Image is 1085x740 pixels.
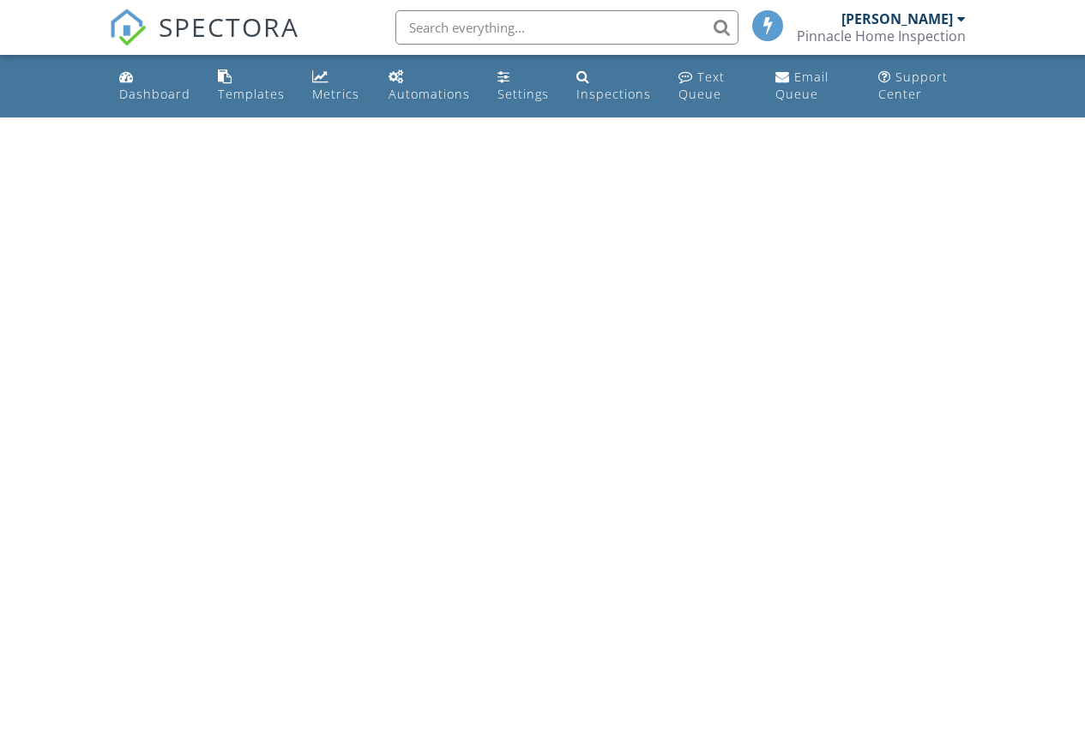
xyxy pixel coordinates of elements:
div: Dashboard [119,86,190,102]
input: Search everything... [395,10,738,45]
a: Text Queue [672,62,755,111]
a: Metrics [305,62,369,111]
a: Dashboard [112,62,197,111]
div: Support Center [878,69,948,102]
a: Settings [491,62,556,111]
a: Templates [211,62,292,111]
div: Automations [389,86,470,102]
span: SPECTORA [159,9,299,45]
div: [PERSON_NAME] [841,10,953,27]
a: SPECTORA [109,23,299,59]
div: Pinnacle Home Inspection [797,27,966,45]
div: Inspections [576,86,651,102]
div: Text Queue [678,69,725,102]
div: Settings [497,86,549,102]
div: Metrics [312,86,359,102]
img: The Best Home Inspection Software - Spectora [109,9,147,46]
a: Email Queue [769,62,857,111]
div: Templates [218,86,285,102]
a: Support Center [871,62,973,111]
a: Automations (Basic) [382,62,477,111]
div: Email Queue [775,69,829,102]
a: Inspections [570,62,658,111]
